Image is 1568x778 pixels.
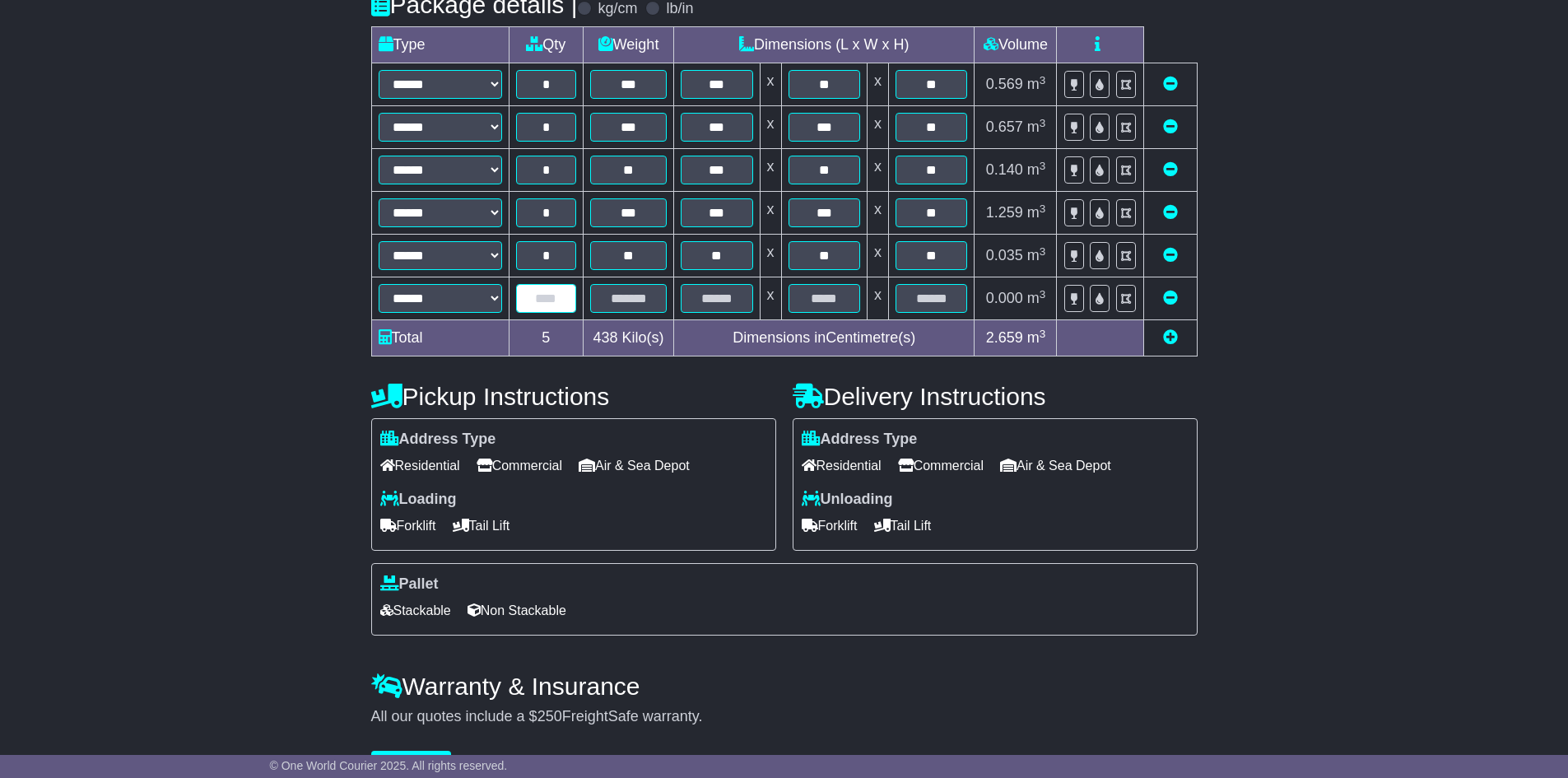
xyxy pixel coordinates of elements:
td: Total [371,320,509,356]
a: Remove this item [1163,161,1178,178]
td: Volume [975,27,1057,63]
span: Forklift [380,513,436,538]
td: x [760,63,781,106]
sup: 3 [1040,288,1046,300]
td: x [867,63,888,106]
span: Tail Lift [874,513,932,538]
label: Loading [380,491,457,509]
td: x [760,106,781,149]
span: m [1027,329,1046,346]
span: 0.140 [986,161,1023,178]
span: Residential [802,453,882,478]
td: Dimensions in Centimetre(s) [674,320,975,356]
span: Stackable [380,598,451,623]
a: Remove this item [1163,76,1178,92]
td: x [760,149,781,192]
span: m [1027,119,1046,135]
td: x [867,277,888,320]
span: 250 [537,708,562,724]
sup: 3 [1040,160,1046,172]
label: Pallet [380,575,439,594]
span: 0.569 [986,76,1023,92]
td: x [867,192,888,235]
td: Weight [584,27,674,63]
label: Address Type [802,431,918,449]
sup: 3 [1040,203,1046,215]
span: © One World Courier 2025. All rights reserved. [270,759,508,772]
span: 0.035 [986,247,1023,263]
sup: 3 [1040,245,1046,258]
a: Remove this item [1163,119,1178,135]
span: m [1027,204,1046,221]
td: x [867,106,888,149]
td: Qty [509,27,584,63]
label: Address Type [380,431,496,449]
td: Kilo(s) [584,320,674,356]
label: Unloading [802,491,893,509]
span: m [1027,76,1046,92]
span: 1.259 [986,204,1023,221]
span: m [1027,290,1046,306]
a: Remove this item [1163,290,1178,306]
div: All our quotes include a $ FreightSafe warranty. [371,708,1198,726]
td: x [760,192,781,235]
span: m [1027,247,1046,263]
span: Commercial [477,453,562,478]
span: 2.659 [986,329,1023,346]
h4: Warranty & Insurance [371,673,1198,700]
span: Air & Sea Depot [579,453,690,478]
span: 0.657 [986,119,1023,135]
sup: 3 [1040,117,1046,129]
td: 5 [509,320,584,356]
span: 0.000 [986,290,1023,306]
a: Add new item [1163,329,1178,346]
span: Residential [380,453,460,478]
span: Forklift [802,513,858,538]
sup: 3 [1040,74,1046,86]
td: x [867,235,888,277]
a: Remove this item [1163,247,1178,263]
span: Tail Lift [453,513,510,538]
td: x [760,277,781,320]
td: x [867,149,888,192]
a: Remove this item [1163,204,1178,221]
td: Type [371,27,509,63]
span: Air & Sea Depot [1000,453,1111,478]
span: Commercial [898,453,984,478]
span: Non Stackable [468,598,566,623]
td: x [760,235,781,277]
h4: Pickup Instructions [371,383,776,410]
h4: Delivery Instructions [793,383,1198,410]
sup: 3 [1040,328,1046,340]
td: Dimensions (L x W x H) [674,27,975,63]
span: 438 [593,329,618,346]
span: m [1027,161,1046,178]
